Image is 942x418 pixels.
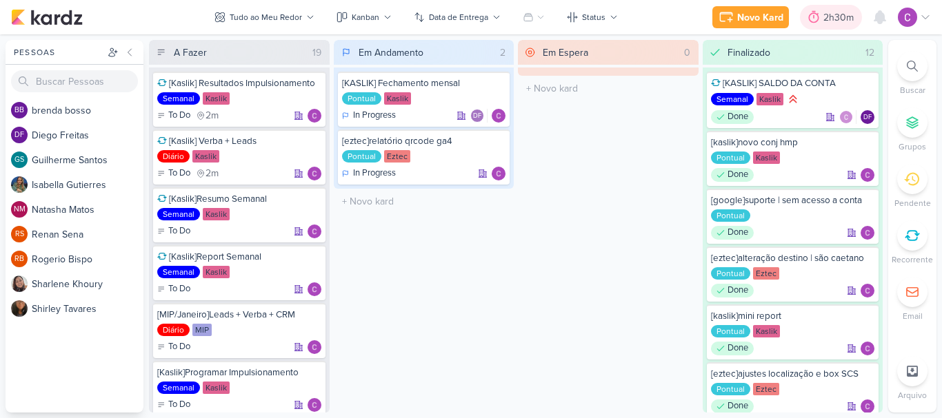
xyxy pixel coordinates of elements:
img: Carlos Lima [308,224,321,238]
div: Diário [157,150,190,163]
div: Renan Sena [11,226,28,242]
p: To Do [168,224,190,238]
div: S h i r l e y T a v a r e s [32,302,143,316]
p: RS [15,231,24,238]
p: DF [473,113,481,120]
div: D i e g o F r e i t a s [32,128,143,143]
p: bb [14,107,24,114]
div: To Do [157,398,190,412]
div: Responsável: Carlos Lima [308,398,321,412]
div: Done [711,342,754,355]
div: Diego Freitas [861,110,874,124]
div: 2h30m [823,10,858,25]
div: Responsável: Carlos Lima [861,342,874,355]
div: Done [711,168,754,182]
div: Pessoas [11,46,105,59]
p: Done [728,110,748,124]
img: Carlos Lima [861,168,874,182]
div: Pontual [711,383,750,395]
div: [kaslik]mini report [711,310,875,322]
div: [KASLIK] SALDO DA CONTA [711,77,875,90]
p: To Do [168,167,190,180]
div: Responsável: Carlos Lima [308,282,321,296]
div: Kaslik [756,93,783,105]
div: Semanal [157,382,200,394]
div: 0 [679,45,696,60]
div: Kaslik [192,150,219,163]
div: [eztec]alteração destino | são caetano [711,252,875,264]
img: Carlos Lima [308,340,321,354]
div: Kaslik [203,92,230,105]
div: 19 [307,45,327,60]
img: Carlos Lima [492,109,505,123]
div: Semanal [157,208,200,220]
div: Kaslik [203,208,230,220]
p: Buscar [900,84,925,96]
div: Em Espera [543,45,588,60]
div: Semanal [157,266,200,278]
div: To Do [157,167,190,180]
div: Responsável: Carlos Lima [861,284,874,297]
div: Kaslik [753,151,780,164]
p: Done [728,168,748,182]
div: MIP [192,324,212,336]
div: N a t a s h a M a t o s [32,202,143,217]
input: Buscar Pessoas [11,70,138,92]
div: b r e n d a b o s s o [32,103,143,118]
div: Pontual [342,150,381,163]
div: Semanal [711,93,754,105]
div: [Kaslik]Programar Impulsionamento [157,366,321,379]
p: To Do [168,282,190,296]
img: Shirley Tavares [11,300,28,317]
div: Pontual [711,151,750,164]
p: NM [14,206,26,213]
div: R e n a n S e n a [32,227,143,242]
div: Eztec [753,267,779,280]
div: A Fazer [174,45,207,60]
img: Isabella Gutierres [11,176,28,193]
div: Finalizado [728,45,770,60]
div: Diego Freitas [470,109,484,123]
img: Carlos Lima [861,284,874,297]
input: + Novo kard [521,79,696,98]
div: [eztec]relatório qrcode ga4 [342,135,506,147]
img: Sharlene Khoury [11,275,28,292]
div: In Progress [342,167,396,180]
div: último check-in há 2 meses [196,167,219,180]
div: [google]suporte | sem acesso a conta [711,194,875,207]
p: RB [14,255,24,263]
p: In Progress [353,167,396,180]
div: To Do [157,224,190,238]
img: Carlos Lima [839,110,853,124]
div: [Kaslik]Resumo Semanal [157,193,321,205]
div: Responsável: Carlos Lima [861,399,874,413]
div: Done [711,110,754,124]
button: Novo Kard [712,6,789,28]
div: Colaboradores: Diego Freitas [470,109,488,123]
div: Semanal [157,92,200,105]
div: Pontual [711,267,750,280]
p: To Do [168,340,190,354]
div: Responsável: Carlos Lima [308,109,321,123]
div: Natasha Matos [11,201,28,218]
input: + Novo kard [337,191,512,211]
div: To Do [157,340,190,354]
p: To Do [168,398,190,412]
p: Grupos [899,140,926,153]
img: Carlos Lima [308,167,321,180]
p: Done [728,342,748,355]
div: Pontual [711,209,750,222]
div: Eztec [753,383,779,395]
img: Carlos Lima [308,398,321,412]
div: Guilherme Santos [11,151,28,168]
div: Diário [157,324,190,336]
div: Responsável: Diego Freitas [861,110,874,124]
div: To Do [157,282,190,296]
p: Done [728,284,748,297]
p: DF [14,132,24,139]
div: Done [711,284,754,297]
p: GS [14,156,24,164]
div: [Kaslik] Verba + Leads [157,135,321,147]
div: 12 [860,45,880,60]
div: brenda bosso [11,102,28,118]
